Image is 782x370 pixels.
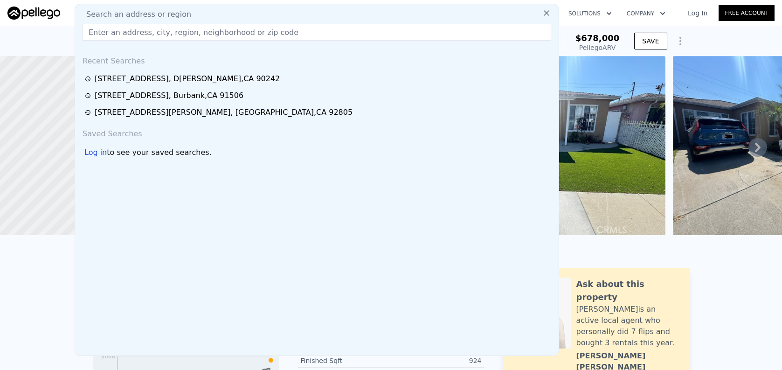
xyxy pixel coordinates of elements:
div: Saved Searches [79,121,555,143]
div: Recent Searches [79,48,555,70]
div: [STREET_ADDRESS] , D[PERSON_NAME] , CA 90242 [95,73,280,84]
div: [STREET_ADDRESS][PERSON_NAME] , [GEOGRAPHIC_DATA] , CA 92805 [95,107,353,118]
div: Log in [84,147,107,158]
button: Company [619,5,673,22]
button: SAVE [634,33,667,49]
div: Pellego ARV [575,43,620,52]
img: Pellego [7,7,60,20]
button: Show Options [671,32,690,50]
a: Free Account [719,5,775,21]
div: Finished Sqft [301,356,391,365]
span: Search an address or region [79,9,191,20]
a: [STREET_ADDRESS], Burbank,CA 91506 [84,90,552,101]
a: Log In [677,8,719,18]
input: Enter an address, city, region, neighborhood or zip code [83,24,551,41]
a: [STREET_ADDRESS], D[PERSON_NAME],CA 90242 [84,73,552,84]
a: [STREET_ADDRESS][PERSON_NAME], [GEOGRAPHIC_DATA],CA 92805 [84,107,552,118]
tspan: $668 [101,353,115,360]
span: $678,000 [575,33,620,43]
button: Solutions [561,5,619,22]
div: Ask about this property [576,278,680,304]
div: [PERSON_NAME]is an active local agent who personally did 7 flips and bought 3 rentals this year. [576,304,680,349]
span: to see your saved searches. [107,147,211,158]
div: 924 [391,356,482,365]
div: [STREET_ADDRESS] , Burbank , CA 91506 [95,90,243,101]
